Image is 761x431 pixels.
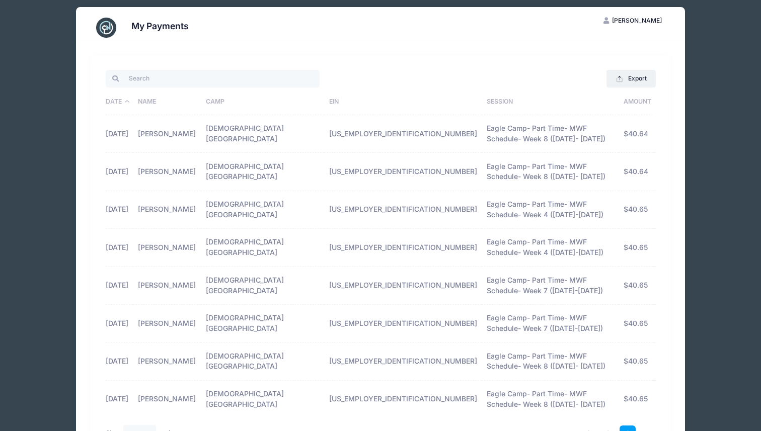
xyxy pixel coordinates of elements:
[133,89,201,115] th: Name: activate to sort column ascending
[133,115,201,153] td: [PERSON_NAME]
[619,153,653,191] td: $40.64
[106,229,133,267] td: [DATE]
[612,17,662,24] span: [PERSON_NAME]
[106,115,133,153] td: [DATE]
[106,70,320,87] input: Search
[619,342,653,380] td: $40.65
[619,115,653,153] td: $40.64
[606,70,655,87] button: Export
[324,229,482,267] td: [US_EMPLOYER_IDENTIFICATION_NUMBER]
[482,153,619,191] td: Eagle Camp- Part Time- MWF Schedule- Week 8 ([DATE]- [DATE])
[482,305,619,342] td: Eagle Camp- Part Time- MWF Schedule- Week 7 ([DATE]-[DATE])
[619,89,653,115] th: Amount: activate to sort column ascending
[482,191,619,229] td: Eagle Camp- Part Time- MWF Schedule- Week 4 ([DATE]-[DATE])
[133,229,201,267] td: [PERSON_NAME]
[482,89,619,115] th: Session: activate to sort column ascending
[324,305,482,342] td: [US_EMPLOYER_IDENTIFICATION_NUMBER]
[619,305,653,342] td: $40.65
[324,191,482,229] td: [US_EMPLOYER_IDENTIFICATION_NUMBER]
[201,191,324,229] td: [DEMOGRAPHIC_DATA][GEOGRAPHIC_DATA]
[619,381,653,418] td: $40.65
[201,229,324,267] td: [DEMOGRAPHIC_DATA][GEOGRAPHIC_DATA]
[324,342,482,380] td: [US_EMPLOYER_IDENTIFICATION_NUMBER]
[106,381,133,418] td: [DATE]
[133,305,201,342] td: [PERSON_NAME]
[201,89,324,115] th: Camp: activate to sort column ascending
[619,191,653,229] td: $40.65
[131,21,189,31] h3: My Payments
[324,89,482,115] th: EIN: activate to sort column ascending
[106,342,133,380] td: [DATE]
[106,267,133,304] td: [DATE]
[106,305,133,342] td: [DATE]
[482,342,619,380] td: Eagle Camp- Part Time- MWF Schedule- Week 8 ([DATE]- [DATE])
[324,153,482,191] td: [US_EMPLOYER_IDENTIFICATION_NUMBER]
[595,12,670,29] button: [PERSON_NAME]
[201,267,324,304] td: [DEMOGRAPHIC_DATA][GEOGRAPHIC_DATA]
[201,115,324,153] td: [DEMOGRAPHIC_DATA][GEOGRAPHIC_DATA]
[619,229,653,267] td: $40.65
[324,115,482,153] td: [US_EMPLOYER_IDENTIFICATION_NUMBER]
[482,381,619,418] td: Eagle Camp- Part Time- MWF Schedule- Week 8 ([DATE]- [DATE])
[133,267,201,304] td: [PERSON_NAME]
[482,267,619,304] td: Eagle Camp- Part Time- MWF Schedule- Week 7 ([DATE]-[DATE])
[201,153,324,191] td: [DEMOGRAPHIC_DATA][GEOGRAPHIC_DATA]
[324,267,482,304] td: [US_EMPLOYER_IDENTIFICATION_NUMBER]
[106,89,133,115] th: Date: activate to sort column descending
[133,191,201,229] td: [PERSON_NAME]
[106,191,133,229] td: [DATE]
[201,305,324,342] td: [DEMOGRAPHIC_DATA][GEOGRAPHIC_DATA]
[96,18,116,38] img: CampNetwork
[201,342,324,380] td: [DEMOGRAPHIC_DATA][GEOGRAPHIC_DATA]
[619,267,653,304] td: $40.65
[106,153,133,191] td: [DATE]
[133,381,201,418] td: [PERSON_NAME]
[201,381,324,418] td: [DEMOGRAPHIC_DATA][GEOGRAPHIC_DATA]
[482,229,619,267] td: Eagle Camp- Part Time- MWF Schedule- Week 4 ([DATE]-[DATE])
[324,381,482,418] td: [US_EMPLOYER_IDENTIFICATION_NUMBER]
[133,342,201,380] td: [PERSON_NAME]
[133,153,201,191] td: [PERSON_NAME]
[482,115,619,153] td: Eagle Camp- Part Time- MWF Schedule- Week 8 ([DATE]- [DATE])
